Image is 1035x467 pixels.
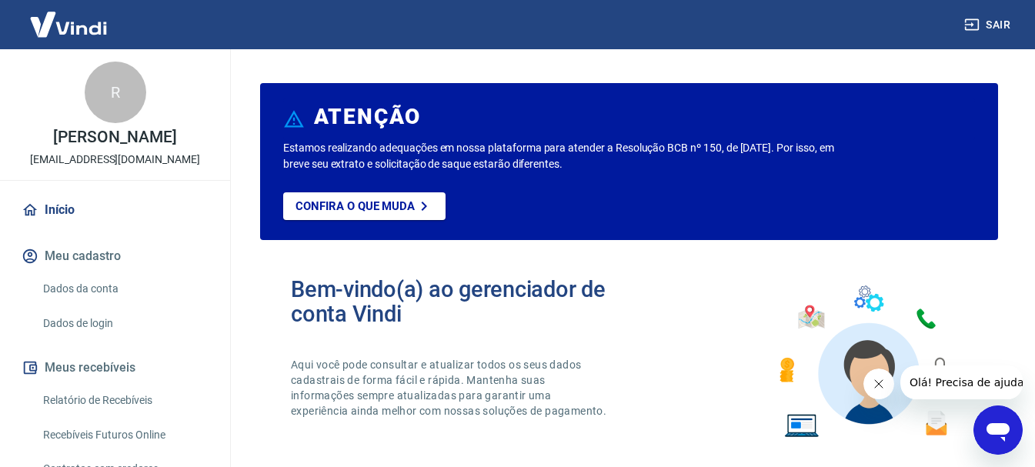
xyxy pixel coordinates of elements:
p: [EMAIL_ADDRESS][DOMAIN_NAME] [30,152,200,168]
button: Sair [961,11,1017,39]
p: [PERSON_NAME] [53,129,176,145]
div: R [85,62,146,123]
p: Estamos realizando adequações em nossa plataforma para atender a Resolução BCB nº 150, de [DATE].... [283,140,836,172]
a: Início [18,193,212,227]
span: Olá! Precisa de ajuda? [9,11,129,23]
img: Imagem de um avatar masculino com diversos icones exemplificando as funcionalidades do gerenciado... [766,277,967,447]
a: Recebíveis Futuros Online [37,419,212,451]
a: Relatório de Recebíveis [37,385,212,416]
h6: ATENÇÃO [314,109,421,125]
h2: Bem-vindo(a) ao gerenciador de conta Vindi [291,277,629,326]
a: Dados da conta [37,273,212,305]
button: Meus recebíveis [18,351,212,385]
a: Confira o que muda [283,192,446,220]
p: Confira o que muda [295,199,415,213]
iframe: Fechar mensagem [863,369,894,399]
img: Vindi [18,1,119,48]
a: Dados de login [37,308,212,339]
iframe: Botão para abrir a janela de mensagens [973,405,1023,455]
p: Aqui você pode consultar e atualizar todos os seus dados cadastrais de forma fácil e rápida. Mant... [291,357,609,419]
iframe: Mensagem da empresa [900,365,1023,399]
button: Meu cadastro [18,239,212,273]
